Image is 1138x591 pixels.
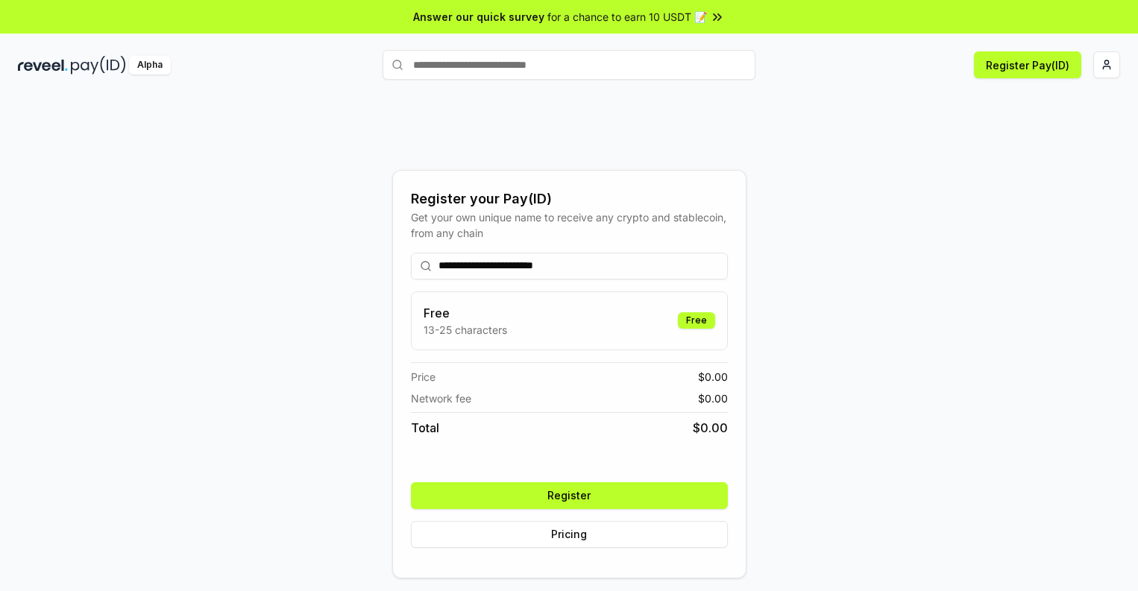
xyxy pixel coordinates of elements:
[974,51,1081,78] button: Register Pay(ID)
[411,521,728,548] button: Pricing
[698,369,728,385] span: $ 0.00
[424,322,507,338] p: 13-25 characters
[411,189,728,209] div: Register your Pay(ID)
[693,419,728,437] span: $ 0.00
[411,369,436,385] span: Price
[129,56,171,75] div: Alpha
[547,9,707,25] span: for a chance to earn 10 USDT 📝
[71,56,126,75] img: pay_id
[698,391,728,406] span: $ 0.00
[411,419,439,437] span: Total
[411,209,728,241] div: Get your own unique name to receive any crypto and stablecoin, from any chain
[424,304,507,322] h3: Free
[413,9,544,25] span: Answer our quick survey
[411,391,471,406] span: Network fee
[678,312,715,329] div: Free
[411,482,728,509] button: Register
[18,56,68,75] img: reveel_dark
